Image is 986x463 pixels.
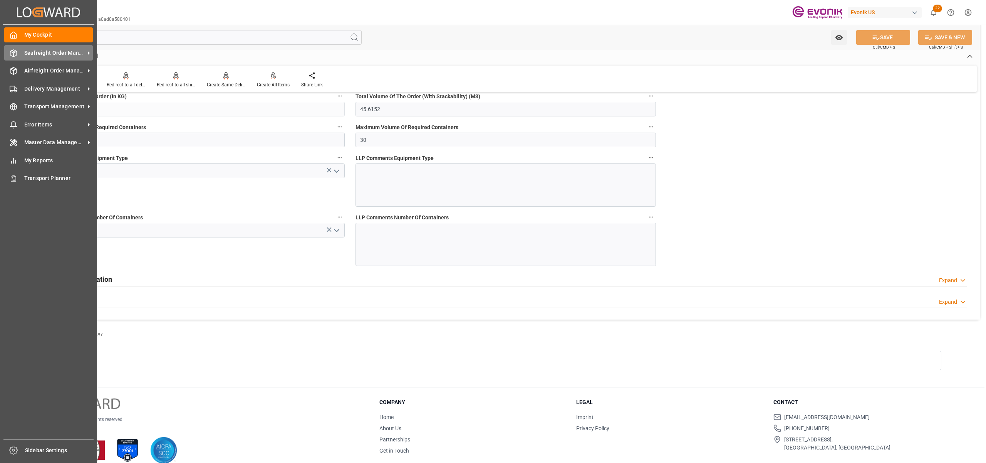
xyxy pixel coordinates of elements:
[939,298,957,306] div: Expand
[301,81,323,88] div: Share Link
[942,4,959,21] button: Help Center
[784,413,870,421] span: [EMAIL_ADDRESS][DOMAIN_NAME]
[355,214,449,222] span: LLP Comments Number Of Containers
[576,425,609,431] a: Privacy Policy
[848,7,922,18] div: Evonik US
[24,138,85,146] span: Master Data Management
[335,153,345,163] button: Challenge Status Equipment Type
[24,85,85,93] span: Delivery Management
[4,27,93,42] a: My Cockpit
[355,93,480,101] span: Total Volume Of The Order (With Stackability) (M3)
[646,212,656,222] button: LLP Comments Number Of Containers
[207,81,245,88] div: Create Same Delivery Date
[576,414,594,420] a: Imprint
[4,171,93,186] a: Transport Planner
[856,30,910,45] button: SAVE
[24,157,93,165] span: My Reports
[939,276,957,285] div: Expand
[925,4,942,21] button: show 22 new notifications
[25,446,94,455] span: Sidebar Settings
[157,81,195,88] div: Redirect to all shipments
[873,44,895,50] span: Ctrl/CMD + S
[918,30,972,45] button: SAVE & NEW
[379,436,410,443] a: Partnerships
[379,414,394,420] a: Home
[24,31,93,39] span: My Cockpit
[646,91,656,101] button: Total Volume Of The Order (With Stackability) (M3)
[848,5,925,20] button: Evonik US
[379,425,401,431] a: About Us
[335,122,345,132] button: Maximum Weight Of Required Containers
[784,436,890,452] span: [STREET_ADDRESS], [GEOGRAPHIC_DATA], [GEOGRAPHIC_DATA]
[107,81,145,88] div: Redirect to all deliveries
[51,423,360,430] p: Version [DATE]
[330,224,342,236] button: open menu
[792,6,842,19] img: Evonik-brand-mark-Deep-Purple-RGB.jpeg_1700498283.jpeg
[355,154,434,162] span: LLP Comments Equipment Type
[576,398,763,406] h3: Legal
[24,174,93,182] span: Transport Planner
[831,30,847,45] button: open menu
[379,398,567,406] h3: Company
[51,416,360,423] p: © 2025 Logward. All rights reserved.
[646,153,656,163] button: LLP Comments Equipment Type
[335,212,345,222] button: Challenge Status Number Of Containers
[379,448,409,454] a: Get in Touch
[24,67,85,75] span: Airfreight Order Management
[933,5,942,12] span: 22
[257,81,290,88] div: Create All Items
[24,103,85,111] span: Transport Management
[335,91,345,101] button: Total Weight Of The Order (In KG)
[646,122,656,132] button: Maximum Volume Of Required Containers
[24,121,85,129] span: Error Items
[773,398,961,406] h3: Contact
[330,165,342,177] button: open menu
[24,49,85,57] span: Seafreight Order Management
[784,424,830,433] span: [PHONE_NUMBER]
[35,30,362,45] input: Search Fields
[4,153,93,168] a: My Reports
[355,123,458,131] span: Maximum Volume Of Required Containers
[929,44,963,50] span: Ctrl/CMD + Shift + S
